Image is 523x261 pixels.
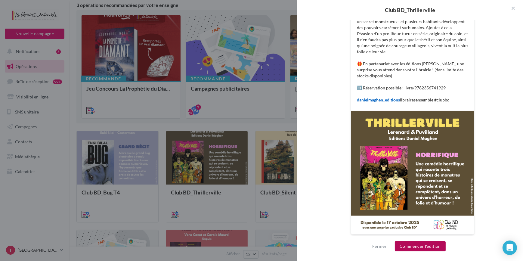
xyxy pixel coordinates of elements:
div: Open Intercom Messenger [503,241,517,255]
span: danielmaghen_editions [357,97,400,102]
button: Commencer l'édition [395,241,446,251]
div: Club BD_Thrillerville [307,7,513,13]
div: La prévisualisation est non-contractuelle [351,235,475,242]
button: Fermer [370,243,389,250]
